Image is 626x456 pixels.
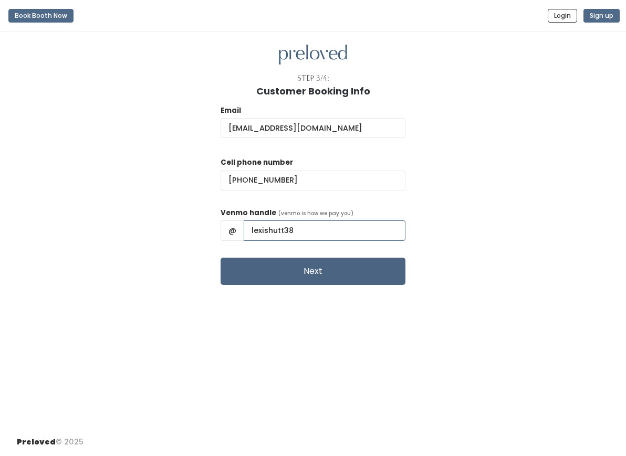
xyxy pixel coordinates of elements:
button: Book Booth Now [8,9,74,23]
input: (___) ___-____ [221,171,405,190]
div: Step 3/4: [297,73,329,84]
label: Venmo handle [221,208,276,218]
button: Next [221,258,405,285]
span: Preloved [17,437,56,447]
label: Email [221,105,241,116]
button: Sign up [583,9,620,23]
span: @ [221,220,244,240]
label: Cell phone number [221,157,293,168]
a: Book Booth Now [8,4,74,27]
span: (venmo is how we pay you) [278,209,353,217]
div: © 2025 [17,428,84,448]
input: @ . [221,118,405,138]
button: Login [548,9,577,23]
img: preloved logo [279,45,347,65]
h1: Customer Booking Info [256,86,370,97]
